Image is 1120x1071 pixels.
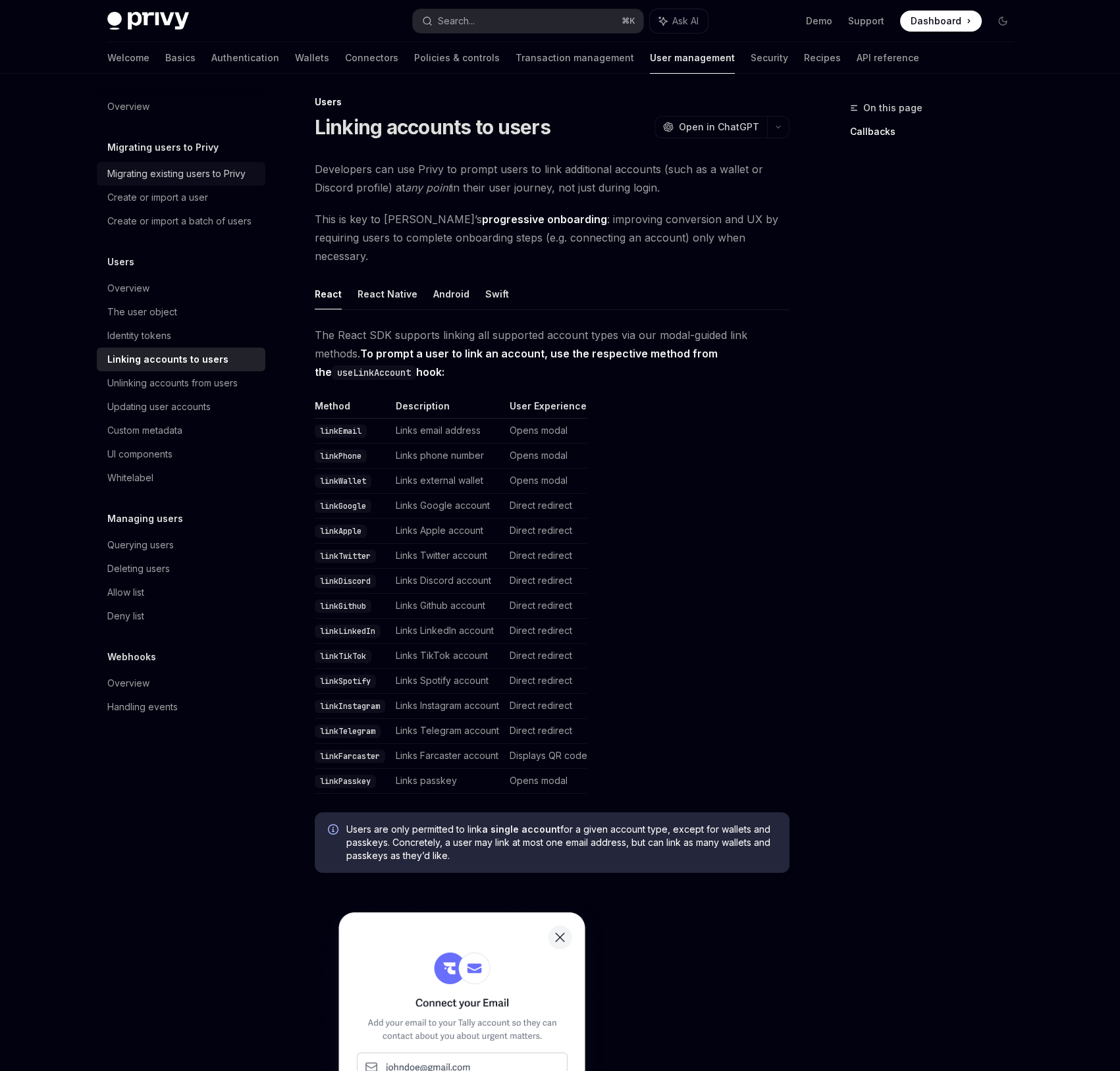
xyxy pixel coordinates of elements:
[107,280,149,296] div: Overview
[346,823,776,862] span: Users are only permitted to link for a given account type, except for wallets and passkeys. Concr...
[390,494,504,519] td: Links Google account
[97,162,265,186] a: Migrating existing users to Privy
[107,470,153,486] div: Whitelabel
[315,550,376,563] code: linkTwitter
[850,121,1024,142] a: Callbacks
[622,16,635,26] span: ⌘ K
[315,575,376,588] code: linkDiscord
[650,9,708,33] button: Ask AI
[679,120,759,134] span: Open in ChatGPT
[315,525,367,538] code: linkApple
[315,450,367,463] code: linkPhone
[751,42,788,74] a: Security
[107,699,178,715] div: Handling events
[315,775,376,788] code: linkPasskey
[315,625,381,638] code: linkLinkedIn
[107,423,182,438] div: Custom metadata
[97,442,265,466] a: UI components
[97,371,265,395] a: Unlinking accounts from users
[433,278,469,309] button: Android
[857,42,919,74] a: API reference
[107,304,177,320] div: The user object
[482,213,607,226] strong: progressive onboarding
[107,585,144,600] div: Allow list
[315,475,371,488] code: linkWallet
[107,254,134,270] h5: Users
[97,581,265,604] a: Allow list
[315,400,390,419] th: Method
[97,671,265,695] a: Overview
[107,328,171,344] div: Identity tokens
[107,99,149,115] div: Overview
[482,823,560,835] strong: a single account
[315,115,550,139] h1: Linking accounts to users
[295,42,329,74] a: Wallets
[315,500,371,513] code: linkGoogle
[107,375,238,391] div: Unlinking accounts from users
[390,569,504,594] td: Links Discord account
[390,400,504,419] th: Description
[211,42,279,74] a: Authentication
[315,725,381,738] code: linkTelegram
[390,719,504,744] td: Links Telegram account
[390,469,504,494] td: Links external wallet
[97,604,265,628] a: Deny list
[504,744,587,769] td: Displays QR code
[107,42,149,74] a: Welcome
[504,419,587,444] td: Opens modal
[97,395,265,419] a: Updating user accounts
[97,276,265,300] a: Overview
[390,669,504,694] td: Links Spotify account
[97,419,265,442] a: Custom metadata
[107,399,211,415] div: Updating user accounts
[650,42,735,74] a: User management
[504,544,587,569] td: Direct redirect
[315,700,385,713] code: linkInstagram
[390,444,504,469] td: Links phone number
[516,42,634,74] a: Transaction management
[97,324,265,348] a: Identity tokens
[390,594,504,619] td: Links Github account
[315,326,789,381] span: The React SDK supports linking all supported account types via our modal-guided link methods.
[97,95,265,118] a: Overview
[390,644,504,669] td: Links TikTok account
[107,140,219,155] h5: Migrating users to Privy
[504,569,587,594] td: Direct redirect
[345,42,398,74] a: Connectors
[315,675,376,688] code: linkSpotify
[107,213,252,229] div: Create or import a batch of users
[390,419,504,444] td: Links email address
[97,300,265,324] a: The user object
[413,9,643,33] button: Search...⌘K
[97,557,265,581] a: Deleting users
[107,649,156,665] h5: Webhooks
[328,824,341,837] svg: Info
[107,190,208,205] div: Create or import a user
[315,210,789,265] span: This is key to [PERSON_NAME]’s : improving conversion and UX by requiring users to complete onboa...
[107,561,170,577] div: Deleting users
[863,100,922,116] span: On this page
[672,14,699,28] span: Ask AI
[315,600,371,613] code: linkGithub
[485,278,509,309] button: Swift
[315,95,789,109] div: Users
[97,209,265,233] a: Create or import a batch of users
[504,519,587,544] td: Direct redirect
[97,348,265,371] a: Linking accounts to users
[504,769,587,794] td: Opens modal
[390,619,504,644] td: Links LinkedIn account
[390,694,504,719] td: Links Instagram account
[315,750,385,763] code: linkFarcaster
[315,347,718,379] strong: To prompt a user to link an account, use the respective method from the hook:
[504,644,587,669] td: Direct redirect
[504,669,587,694] td: Direct redirect
[654,116,767,138] button: Open in ChatGPT
[911,14,961,28] span: Dashboard
[504,400,587,419] th: User Experience
[414,42,500,74] a: Policies & controls
[504,469,587,494] td: Opens modal
[804,42,841,74] a: Recipes
[438,13,475,29] div: Search...
[390,769,504,794] td: Links passkey
[848,14,884,28] a: Support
